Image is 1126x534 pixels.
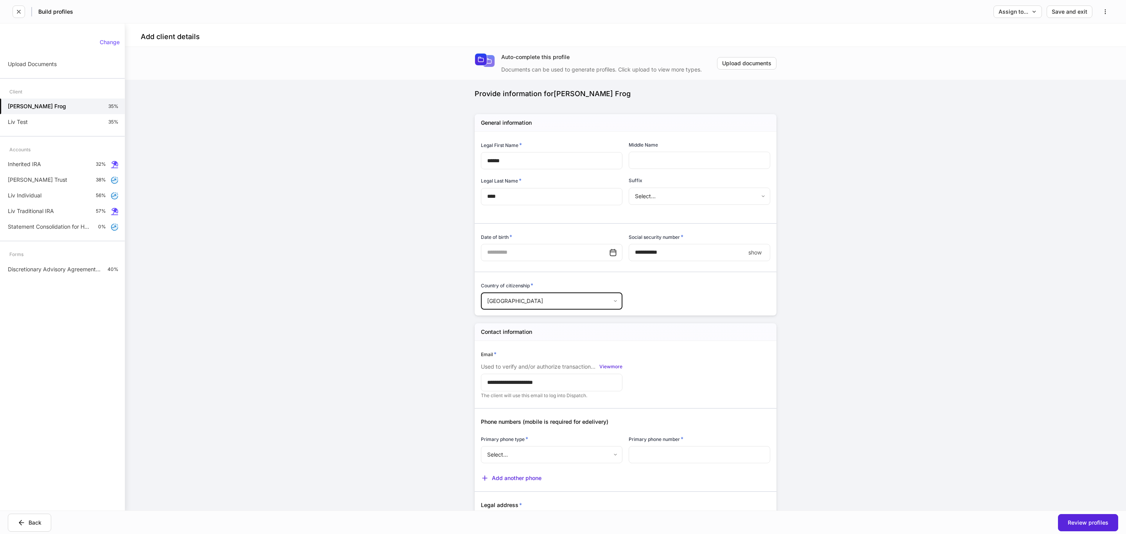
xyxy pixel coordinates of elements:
div: Auto-complete this profile [501,53,717,61]
h6: Primary phone type [481,435,528,443]
div: Email [481,350,622,358]
div: Documents can be used to generate profiles. Click upload to view more types. [501,61,717,73]
h4: Add client details [141,32,200,41]
p: 56% [96,192,106,199]
div: Review profiles [1068,520,1108,525]
p: 57% [96,208,106,214]
button: Back [8,514,51,532]
h6: Date of birth [481,233,512,241]
p: 0% [98,224,106,230]
button: Save and exit [1047,5,1092,18]
div: Save and exit [1052,9,1087,14]
h6: Suffix [629,177,642,184]
div: Client [9,85,22,99]
p: 38% [96,177,106,183]
div: Accounts [9,143,30,156]
div: Forms [9,247,23,261]
button: Assign to... [993,5,1042,18]
button: Upload documents [717,57,776,70]
p: 32% [96,161,106,167]
h5: [PERSON_NAME] Frog [8,102,66,110]
p: Used to verify and/or authorize transactions for electronic delivery. [481,363,598,371]
div: [GEOGRAPHIC_DATA] [481,292,622,310]
p: The client will use this email to log into Dispatch. [481,392,622,399]
div: Back [18,519,41,527]
p: show [748,249,762,256]
p: 35% [108,119,118,125]
p: [PERSON_NAME] Trust [8,176,67,184]
h6: Country of citizenship [481,281,533,289]
div: Legal address [475,492,770,509]
div: Change [100,39,120,45]
p: Statement Consolidation for Households [8,223,92,231]
button: Change [95,36,125,48]
p: Discretionary Advisory Agreement: Non-Wrap Fee [8,265,101,273]
div: Select... [481,446,622,463]
div: View more [599,364,622,369]
p: Upload Documents [8,60,57,68]
p: Liv Test [8,118,28,126]
p: 40% [108,266,118,272]
h5: Build profiles [38,8,73,16]
p: Liv Traditional IRA [8,207,54,215]
button: Review profiles [1058,514,1118,531]
p: Liv Individual [8,192,41,199]
h6: Social security number [629,233,683,241]
button: Add another phone [481,474,541,482]
div: Upload documents [722,61,771,66]
h6: Primary phone number [629,435,683,443]
h6: Middle Name [629,141,658,149]
h5: General information [481,119,532,127]
p: 35% [108,103,118,109]
div: Provide information for [PERSON_NAME] Frog [475,89,776,99]
h6: Legal Last Name [481,177,522,185]
div: Select... [629,188,770,205]
h6: Legal First Name [481,141,522,149]
p: Inherited IRA [8,160,41,168]
div: Assign to... [999,9,1037,14]
h5: Contact information [481,328,532,336]
div: Phone numbers (mobile is required for edelivery) [475,409,770,426]
button: Viewmore [599,363,622,371]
